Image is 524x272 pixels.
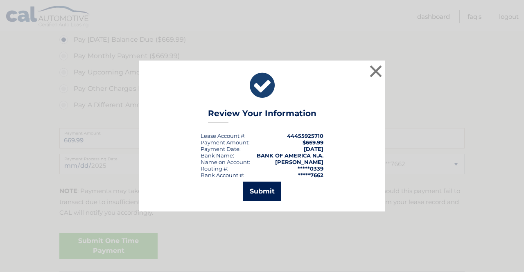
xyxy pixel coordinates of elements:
[243,182,281,201] button: Submit
[303,139,323,146] span: $669.99
[304,146,323,152] span: [DATE]
[208,108,316,123] h3: Review Your Information
[201,146,239,152] span: Payment Date
[201,159,250,165] div: Name on Account:
[257,152,323,159] strong: BANK OF AMERICA N.A.
[201,133,246,139] div: Lease Account #:
[368,63,384,79] button: ×
[275,159,323,165] strong: [PERSON_NAME]
[287,133,323,139] strong: 44455925710
[201,146,241,152] div: :
[201,172,244,178] div: Bank Account #:
[201,152,234,159] div: Bank Name:
[201,139,250,146] div: Payment Amount:
[201,165,228,172] div: Routing #:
